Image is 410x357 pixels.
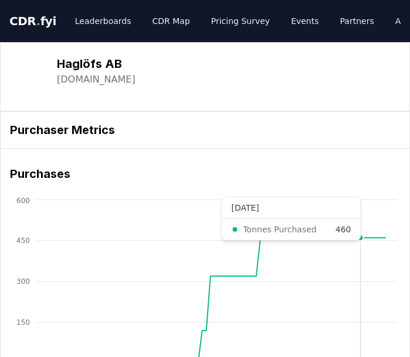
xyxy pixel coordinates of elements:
img: Haglöfs AB-logo [12,54,45,87]
span: . [36,14,40,28]
a: Partners [331,11,384,32]
a: CDR.fyi [9,13,56,29]
a: CDR Map [143,11,199,32]
h3: Haglöfs AB [57,55,135,73]
a: [DOMAIN_NAME] [57,73,135,87]
tspan: 300 [16,277,30,286]
span: CDR fyi [9,14,56,28]
a: Events [282,11,328,32]
tspan: 150 [16,318,30,327]
a: Pricing Survey [202,11,279,32]
a: Leaderboards [66,11,141,32]
h3: Purchases [10,165,400,183]
tspan: 600 [16,197,30,205]
tspan: 450 [16,236,30,245]
h3: Purchaser Metrics [10,121,400,139]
